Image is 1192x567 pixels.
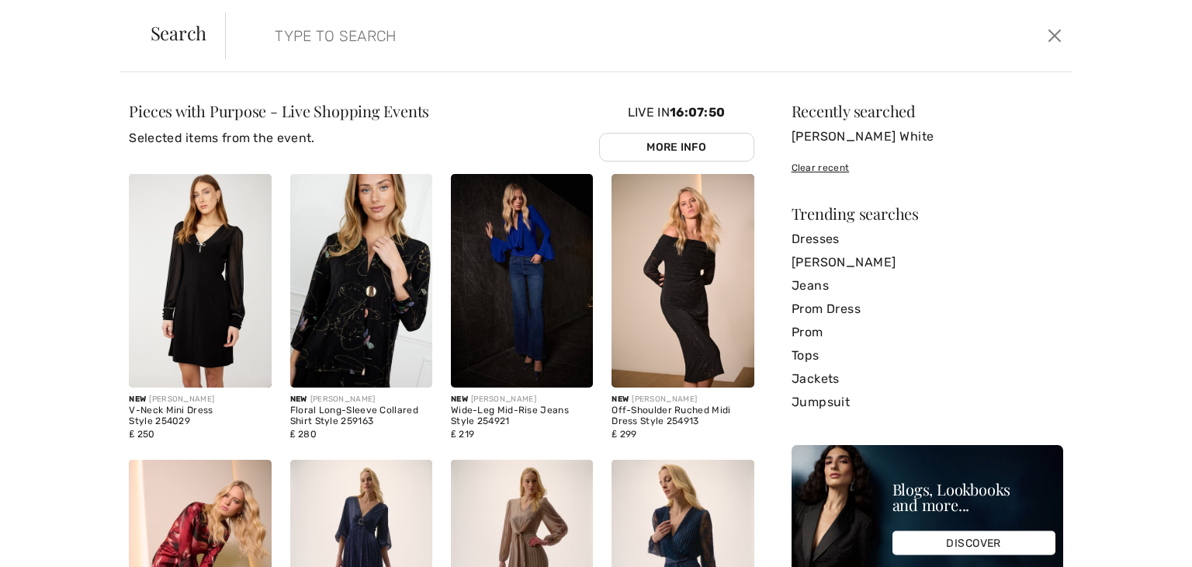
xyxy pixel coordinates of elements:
a: Jeans [792,274,1063,297]
span: New [612,395,629,404]
div: DISCOVER [892,531,1055,555]
span: ₤ 280 [290,429,317,440]
button: Close [1043,23,1066,48]
span: New [290,395,307,404]
div: [PERSON_NAME] [290,394,432,405]
a: [PERSON_NAME] [792,251,1063,274]
div: V-Neck Mini Dress Style 254029 [129,405,271,427]
span: New [451,395,468,404]
div: [PERSON_NAME] [129,394,271,405]
div: Live In [599,103,754,162]
a: [PERSON_NAME] White [792,125,1063,148]
div: [PERSON_NAME] [612,394,754,405]
span: Pieces with Purpose - Live Shopping Events [129,100,429,121]
a: Jumpsuit [792,391,1063,414]
div: Trending searches [792,206,1063,221]
div: Recently searched [792,103,1063,119]
span: Chat [34,11,66,25]
a: Jackets [792,367,1063,391]
span: 16:07:50 [670,105,725,120]
a: Dresses [792,228,1063,251]
div: Wide-Leg Mid-Rise Jeans Style 254921 [451,405,593,427]
div: Blogs, Lookbooks and more... [892,482,1055,513]
a: More Info [599,133,754,162]
p: Selected items from the event. [129,129,429,148]
span: New [129,395,146,404]
div: Off-Shoulder Ruched Midi Dress Style 254913 [612,405,754,427]
img: Floral Long-Sleeve Collared Shirt Style 259163. Black/Multi [290,174,432,388]
img: V-Neck Mini Dress Style 254029. Black [129,174,271,388]
a: Prom [792,321,1063,344]
img: Off-Shoulder Ruched Midi Dress Style 254913. Black [612,174,754,388]
span: ₤ 250 [129,429,154,440]
div: Clear recent [792,161,1063,175]
span: ₤ 299 [612,429,636,440]
span: Search [151,23,207,42]
div: [PERSON_NAME] [451,394,593,405]
input: TYPE TO SEARCH [263,12,848,59]
div: Floral Long-Sleeve Collared Shirt Style 259163 [290,405,432,427]
a: Tops [792,344,1063,367]
span: ₤ 219 [451,429,474,440]
img: Wide-Leg Mid-Rise Jeans Style 254921. Denim Medium Blue [451,174,593,388]
a: Prom Dress [792,297,1063,321]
